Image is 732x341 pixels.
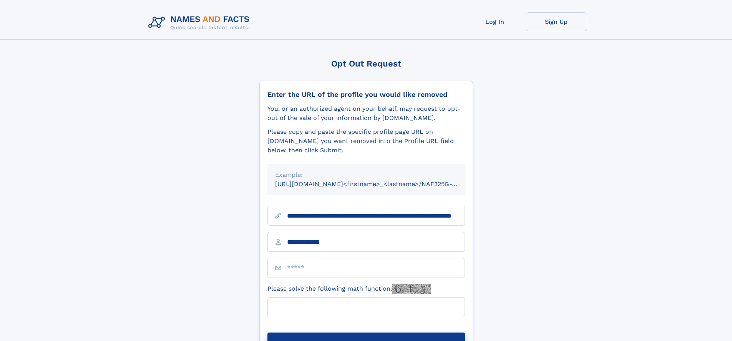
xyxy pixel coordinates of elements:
a: Log In [464,12,526,31]
div: Example: [275,170,457,180]
div: Enter the URL of the profile you would like removed [267,90,465,99]
label: Please solve the following math function: [267,284,431,294]
small: [URL][DOMAIN_NAME]<firstname>_<lastname>/NAF325G-xxxxxxxx [275,180,480,188]
a: Sign Up [526,12,587,31]
div: Please copy and paste the specific profile page URL on [DOMAIN_NAME] you want removed into the Pr... [267,127,465,155]
div: Opt Out Request [259,59,473,68]
div: You, or an authorized agent on your behalf, may request to opt-out of the sale of your informatio... [267,104,465,123]
img: Logo Names and Facts [145,12,256,33]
